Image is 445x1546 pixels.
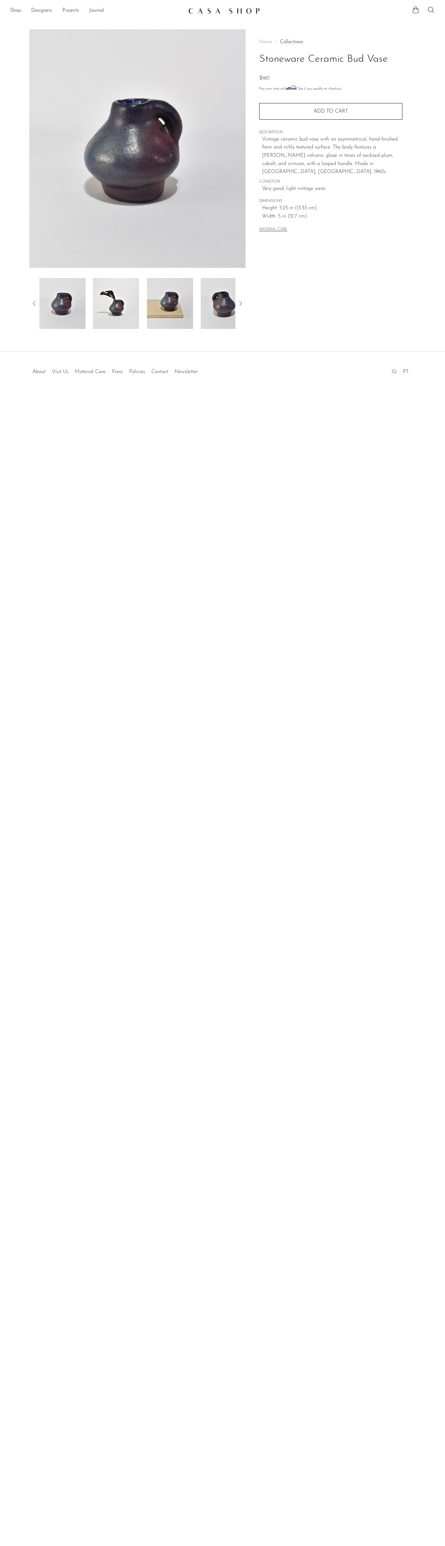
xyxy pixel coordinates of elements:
[89,7,104,15] a: Journal
[259,86,402,92] p: Pay over time with . See if you qualify at checkout.
[388,364,412,376] ul: Social Medias
[286,86,296,90] span: Affirm
[112,369,123,374] a: Press
[280,39,303,45] a: Collections
[129,369,145,374] a: Policies
[262,136,402,176] p: Vintage ceramic bud vase with an asymmetrical, hand-finished form and richly textured surface. Th...
[147,278,193,329] img: Stoneware Ceramic Bud Vase
[259,39,402,45] nav: Breadcrumbs
[75,369,106,374] a: Material Care
[201,278,247,329] img: Stoneware Ceramic Bud Vase
[259,179,402,185] span: CONDITION
[29,364,201,376] ul: Quick links
[314,109,348,114] span: Add to cart
[259,130,402,136] span: DESCRIPTION
[151,369,168,374] a: Contact
[262,212,402,221] span: Width: 5 in (12.7 cm)
[62,7,79,15] a: Projects
[259,51,402,67] h1: Stoneware Ceramic Bud Vase
[259,198,402,204] span: DIMENSIONS
[39,278,86,329] img: Stoneware Ceramic Bud Vase
[262,185,402,193] span: Very good; light vintage wear.
[403,369,409,374] a: PT
[259,227,287,232] button: MATERIAL CARE
[29,29,246,268] img: Stoneware Ceramic Bud Vase
[392,369,397,374] a: IG
[32,369,45,374] a: About
[52,369,68,374] a: Visit Us
[259,103,402,120] button: Add to cart
[31,7,52,15] a: Designers
[93,278,139,329] img: Stoneware Ceramic Bud Vase
[259,76,269,81] span: $160
[10,5,183,16] nav: Desktop navigation
[262,204,402,212] span: Height: 5.25 in (13.33 cm)
[10,7,21,15] a: Shop
[259,39,272,45] span: Home
[10,5,183,16] ul: NEW HEADER MENU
